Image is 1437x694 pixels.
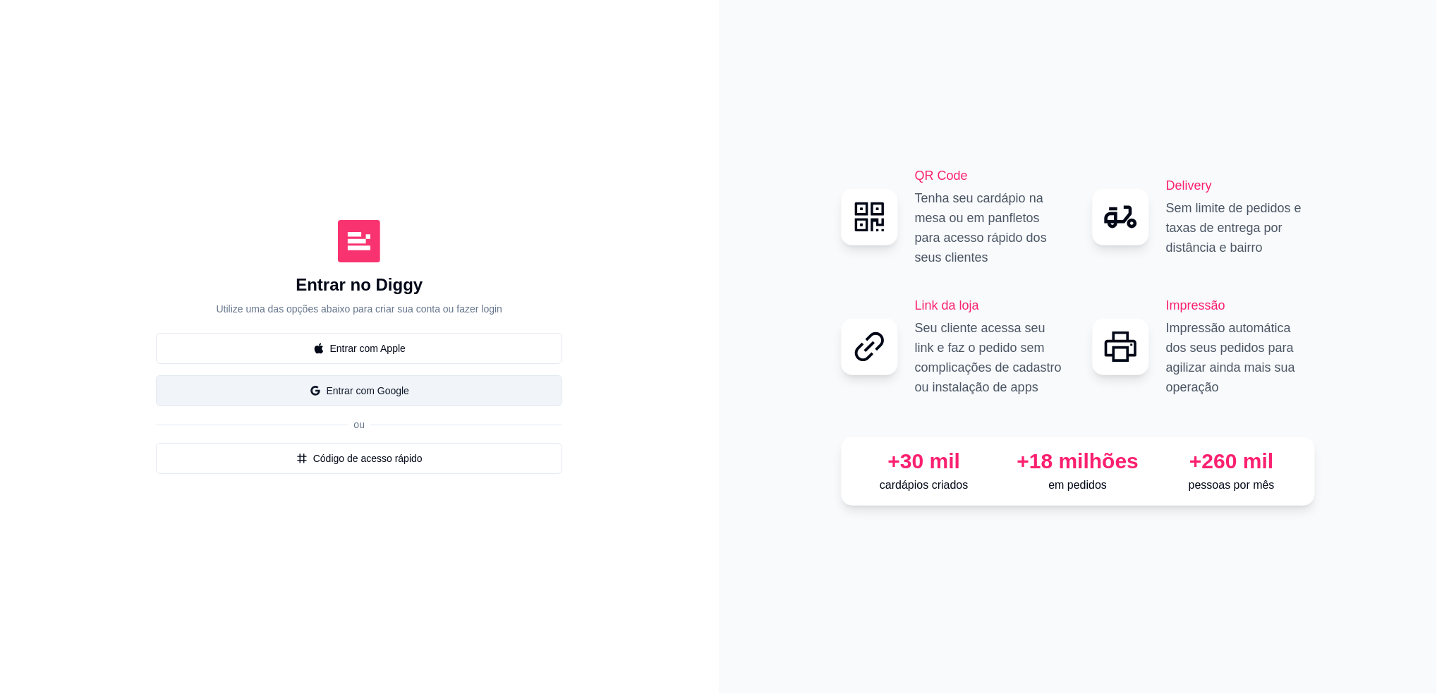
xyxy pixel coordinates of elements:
[348,419,370,430] span: ou
[296,453,308,464] span: number
[156,333,562,364] button: appleEntrar com Apple
[915,296,1064,315] h2: Link da loja
[156,443,562,474] button: numberCódigo de acesso rápido
[1007,477,1149,494] p: em pedidos
[1166,296,1315,315] h2: Impressão
[1166,198,1315,257] p: Sem limite de pedidos e taxas de entrega por distância e bairro
[1160,449,1303,474] div: +260 mil
[915,188,1064,267] p: Tenha seu cardápio na mesa ou em panfletos para acesso rápido dos seus clientes
[217,302,502,316] p: Utilize uma das opções abaixo para criar sua conta ou fazer login
[1007,449,1149,474] div: +18 milhões
[915,166,1064,185] h2: QR Code
[310,385,321,396] span: google
[915,318,1064,397] p: Seu cliente acessa seu link e faz o pedido sem complicações de cadastro ou instalação de apps
[853,477,995,494] p: cardápios criados
[1160,477,1303,494] p: pessoas por mês
[1166,176,1315,195] h2: Delivery
[156,375,562,406] button: googleEntrar com Google
[296,274,423,296] h1: Entrar no Diggy
[1166,318,1315,397] p: Impressão automática dos seus pedidos para agilizar ainda mais sua operação
[338,220,380,262] img: Diggy
[853,449,995,474] div: +30 mil
[313,343,325,354] span: apple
